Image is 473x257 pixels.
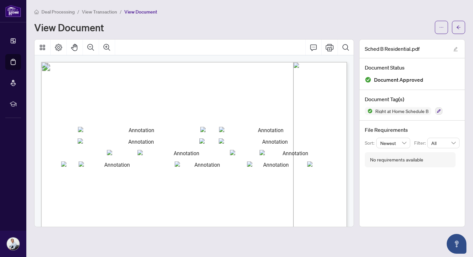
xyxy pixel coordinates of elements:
span: Deal Processing [41,9,75,15]
span: Document Approved [374,75,423,84]
img: Status Icon [365,107,373,115]
img: Profile Icon [7,238,19,250]
button: Open asap [447,234,466,254]
span: View Transaction [82,9,117,15]
span: All [431,138,456,148]
p: Filter: [414,139,427,147]
span: View Document [124,9,157,15]
p: Sort: [365,139,376,147]
span: Sched B Residential.pdf [365,45,420,53]
div: No requirements available [370,156,423,163]
span: ellipsis [439,25,444,30]
h4: Document Tag(s) [365,95,460,103]
span: Right at Home Schedule B [373,109,431,113]
span: arrow-left [456,25,461,30]
li: / [77,8,79,15]
span: home [34,10,39,14]
span: Newest [380,138,407,148]
span: edit [453,47,458,51]
img: Document Status [365,76,371,83]
h1: View Document [34,22,104,33]
h4: Document Status [365,64,460,71]
img: logo [5,5,21,17]
li: / [120,8,122,15]
h4: File Requirements [365,126,460,134]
